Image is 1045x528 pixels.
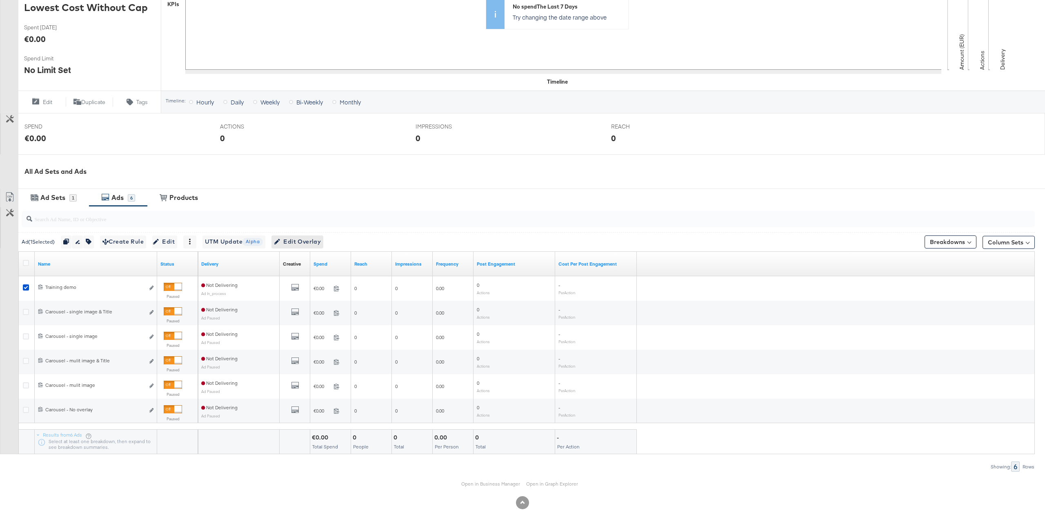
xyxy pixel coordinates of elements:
[354,285,357,291] span: 0
[274,237,321,247] span: Edit Overlay
[558,339,575,344] sub: Per Action
[165,98,186,104] div: Timeline:
[477,261,552,267] a: The number of actions related to your Page's posts as a result of your ad.
[1011,461,1020,472] div: 6
[45,308,145,315] div: Carousel - single image & Title
[313,408,330,414] span: €0.00
[45,406,145,413] div: Carousel - No overlay
[313,261,348,267] a: The total amount spent to date.
[990,464,1011,470] div: Showing:
[312,434,331,441] div: €0.00
[24,123,86,131] span: SPEND
[477,315,490,319] sub: Actions
[394,444,404,450] span: Total
[461,481,520,487] a: Open in Business Manager
[160,261,195,267] a: Shows the current state of your Ad.
[475,434,481,441] div: 0
[395,334,398,340] span: 0
[201,306,238,313] span: Not Delivering
[340,98,361,106] span: Monthly
[136,98,148,106] span: Tags
[436,334,444,340] span: 0.00
[477,380,479,386] span: 0
[436,408,444,414] span: 0.00
[558,404,560,410] span: -
[477,413,490,417] sub: Actions
[22,238,55,246] div: Ad ( 1 Selected)
[102,237,144,247] span: Create Rule
[196,98,214,106] span: Hourly
[477,355,479,362] span: 0
[436,383,444,389] span: 0.00
[201,389,220,394] sub: Ad Paused
[1022,464,1035,470] div: Rows
[353,444,369,450] span: People
[164,343,182,348] label: Paused
[260,98,280,106] span: Weekly
[477,364,490,368] sub: Actions
[611,132,616,144] div: 0
[558,290,575,295] sub: Per Action
[45,333,145,339] div: Carousel - single image
[354,310,357,316] span: 0
[477,306,479,313] span: 0
[155,237,175,247] span: Edit
[201,291,226,296] sub: Ad In_process
[436,310,444,316] span: 0.00
[201,355,238,362] span: Not Delivering
[925,235,976,248] button: Breakdowns
[312,444,338,450] span: Total Spend
[558,306,560,313] span: -
[558,282,560,288] span: -
[24,132,46,144] div: €0.00
[354,261,389,267] a: The number of people your ad was served to.
[394,434,400,441] div: 0
[354,334,357,340] span: 0
[283,261,301,267] div: Creative
[513,3,624,11] div: No spend The Last 7 Days
[558,413,575,417] sub: Per Action
[32,208,940,224] input: Search Ad Name, ID or Objective
[201,380,238,386] span: Not Delivering
[201,404,238,410] span: Not Delivering
[557,444,580,450] span: Per Action
[296,98,323,106] span: Bi-Weekly
[395,310,398,316] span: 0
[477,290,490,295] sub: Actions
[201,340,220,345] sub: Ad Paused
[18,97,66,107] button: Edit
[271,235,323,248] button: Edit Overlay
[313,285,330,291] span: €0.00
[152,235,177,248] button: Edit
[169,193,198,202] div: Products
[476,444,486,450] span: Total
[202,235,265,248] button: UTM UpdateAlpha
[436,285,444,291] span: 0.00
[395,383,398,389] span: 0
[313,310,330,316] span: €0.00
[477,339,490,344] sub: Actions
[313,359,330,365] span: €0.00
[45,284,145,291] div: Training demo
[983,236,1035,249] button: Column Sets
[395,408,398,414] span: 0
[111,193,124,202] div: Ads
[24,55,85,62] span: Spend Limit
[40,193,65,202] div: Ad Sets
[220,123,281,131] span: ACTIONS
[201,331,238,337] span: Not Delivering
[231,98,244,106] span: Daily
[24,33,46,45] div: €0.00
[164,318,182,324] label: Paused
[558,364,575,368] sub: Per Action
[81,98,105,106] span: Duplicate
[353,434,359,441] div: 0
[611,123,672,131] span: REACH
[283,261,301,267] a: Shows the creative associated with your ad.
[24,64,71,76] div: No Limit Set
[201,282,238,288] span: Not Delivering
[164,367,182,373] label: Paused
[66,97,113,107] button: Duplicate
[558,355,560,362] span: -
[164,416,182,422] label: Paused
